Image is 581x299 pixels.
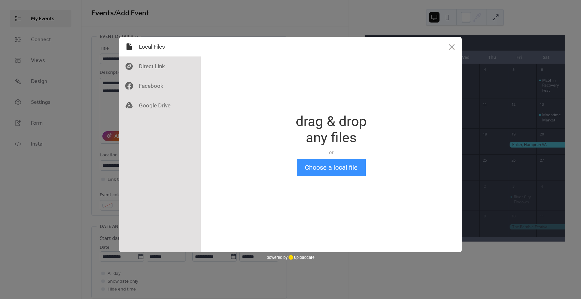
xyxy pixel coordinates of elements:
a: uploadcare [288,255,315,260]
div: Google Drive [119,96,201,115]
div: Local Files [119,37,201,56]
div: Facebook [119,76,201,96]
button: Choose a local file [297,159,366,176]
div: Direct Link [119,56,201,76]
button: Close [442,37,462,56]
div: drag & drop any files [296,113,367,146]
div: powered by [267,252,315,262]
div: or [296,149,367,156]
